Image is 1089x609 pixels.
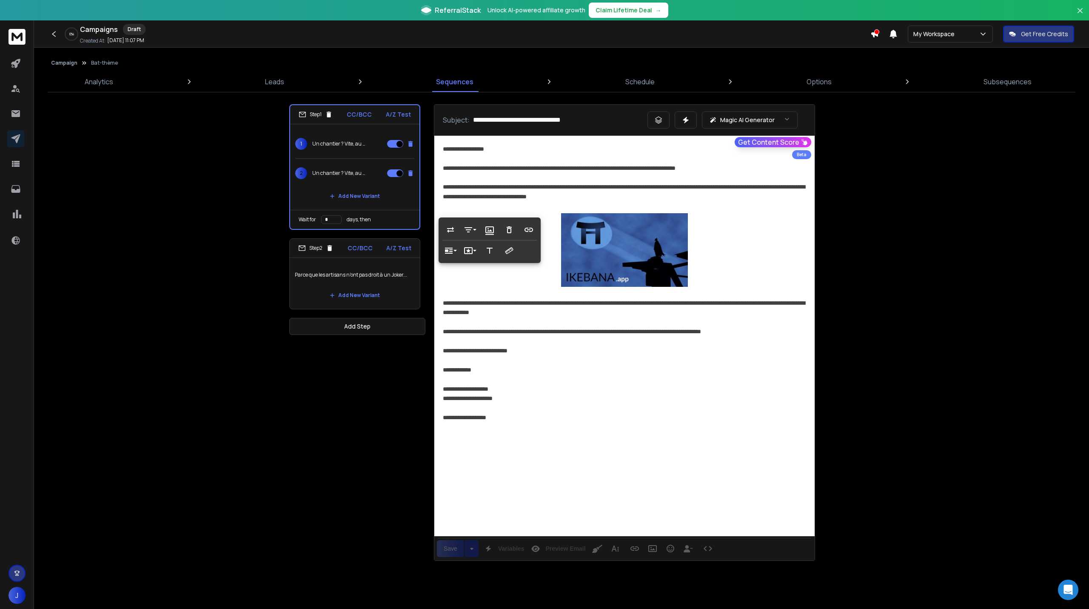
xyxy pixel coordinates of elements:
button: Close banner [1075,5,1086,26]
a: Schedule [620,71,660,92]
span: Variables [496,545,526,552]
button: Alternative Text [482,242,498,259]
button: Variables [480,540,526,557]
div: Step 1 [299,111,333,118]
button: Insert Unsubscribe Link [680,540,696,557]
p: Options [807,77,832,87]
button: Magic AI Generator [702,112,798,129]
button: Remove [501,221,517,238]
p: 0 % [69,31,74,37]
p: Subsequences [984,77,1032,87]
button: Style [462,242,478,259]
p: Created At: [80,37,105,44]
button: J [9,587,26,604]
p: Unlock AI-powered affiliate growth [487,6,585,14]
a: Subsequences [978,71,1037,92]
p: CC/BCC [348,244,373,252]
span: → [656,6,661,14]
p: CC/BCC [347,110,372,119]
p: A/Z Test [386,244,411,252]
button: Emoticons [662,540,678,557]
div: Open Intercom Messenger [1058,580,1078,600]
button: Add New Variant [323,287,387,304]
li: Step1CC/BCCA/Z Test1Un chantier ? Vite, au Bat-phone !2Un chantier ? Vite, au Bat-phone !Add New ... [289,104,420,230]
p: Bat-thème [91,60,118,66]
p: A/Z Test [386,110,411,119]
button: Replace [442,221,459,238]
button: Insert Link [521,221,537,238]
p: Subject: [443,115,470,125]
button: Add Step [289,318,425,335]
a: Options [801,71,837,92]
p: My Workspace [913,30,958,38]
button: Align [462,221,478,238]
a: Sequences [431,71,479,92]
a: Analytics [80,71,118,92]
p: Leads [265,77,284,87]
h1: Campaigns [80,24,118,34]
p: Un chantier ? Vite, au Bat-phone ! [312,140,367,147]
span: 1 [295,138,307,150]
button: Add New Variant [323,188,387,205]
button: Campaign [51,60,77,66]
button: Get Content Score [735,137,811,147]
button: Image Caption [482,221,498,238]
p: [DATE] 11:07 PM [107,37,144,44]
button: Get Free Credits [1003,26,1074,43]
p: Wait for [299,216,316,223]
div: Beta [792,150,811,159]
a: Leads [260,71,289,92]
div: Draft [123,24,145,35]
p: Get Free Credits [1021,30,1068,38]
p: Sequences [436,77,473,87]
div: Step 2 [298,244,334,252]
p: days, then [347,216,371,223]
div: Save [437,540,464,557]
button: Preview Email [527,540,587,557]
p: Parce que les artisans n'ont pas droit à un Joker... [295,263,415,287]
p: Magic AI Generator [720,116,775,124]
span: 2 [295,167,307,179]
li: Step2CC/BCCA/Z TestParce que les artisans n'ont pas droit à un Joker...Add New Variant [289,238,420,309]
button: Display [442,242,459,259]
span: Preview Email [544,545,587,552]
button: Change Size [501,242,517,259]
button: Code View [700,540,716,557]
span: ReferralStack [435,5,481,15]
p: Un chantier ? Vite, au Bat-phone ! [312,170,367,177]
button: Clean HTML [589,540,605,557]
p: Analytics [85,77,113,87]
p: Schedule [625,77,655,87]
button: Claim Lifetime Deal→ [589,3,668,18]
